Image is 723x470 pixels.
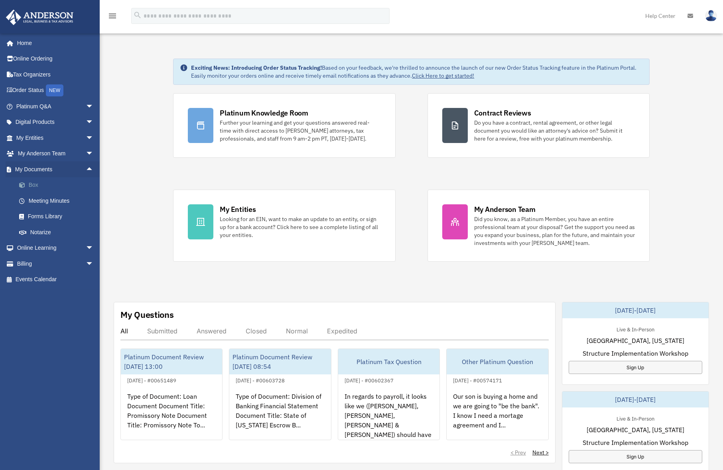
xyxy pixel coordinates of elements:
[6,272,106,288] a: Events Calendar
[446,349,548,440] a: Other Platinum Question[DATE] - #00574171Our son is buying a home and we are going to "be the ban...
[229,385,331,447] div: Type of Document: Division of Banking Financial Statement Document Title: State of [US_STATE] Esc...
[447,349,548,374] div: Other Platinum Question
[6,35,102,51] a: Home
[338,349,439,374] div: Platinum Tax Question
[220,204,256,214] div: My Entities
[587,336,684,345] span: [GEOGRAPHIC_DATA], [US_STATE]
[587,425,684,435] span: [GEOGRAPHIC_DATA], [US_STATE]
[108,14,117,21] a: menu
[147,327,177,335] div: Submitted
[86,146,102,162] span: arrow_drop_down
[120,327,128,335] div: All
[6,161,106,177] a: My Documentsarrow_drop_up
[6,98,106,114] a: Platinum Q&Aarrow_drop_down
[11,224,106,240] a: Notarize
[120,309,174,321] div: My Questions
[86,240,102,257] span: arrow_drop_down
[86,130,102,146] span: arrow_drop_down
[610,414,661,422] div: Live & In-Person
[86,98,102,115] span: arrow_drop_down
[11,209,106,225] a: Forms Library
[705,10,717,22] img: User Pic
[6,82,106,99] a: Order StatusNEW
[86,161,102,178] span: arrow_drop_up
[246,327,267,335] div: Closed
[562,392,709,407] div: [DATE]-[DATE]
[173,93,395,158] a: Platinum Knowledge Room Further your learning and get your questions answered real-time with dire...
[327,327,357,335] div: Expedited
[338,349,440,440] a: Platinum Tax Question[DATE] - #00602367In regards to payroll, it looks like we ([PERSON_NAME], [P...
[220,119,380,143] div: Further your learning and get your questions answered real-time with direct access to [PERSON_NAM...
[121,349,222,374] div: Platinum Document Review [DATE] 13:00
[569,361,702,374] a: Sign Up
[220,108,308,118] div: Platinum Knowledge Room
[46,84,63,96] div: NEW
[4,10,76,25] img: Anderson Advisors Platinum Portal
[220,215,380,239] div: Looking for an EIN, want to make an update to an entity, or sign up for a bank account? Click her...
[6,256,106,272] a: Billingarrow_drop_down
[121,385,222,447] div: Type of Document: Loan Document Document Title: Promissory Note Document Title: Promissory Note T...
[173,190,395,262] a: My Entities Looking for an EIN, want to make an update to an entity, or sign up for a bank accoun...
[86,114,102,131] span: arrow_drop_down
[229,349,331,374] div: Platinum Document Review [DATE] 08:54
[474,215,635,247] div: Did you know, as a Platinum Member, you have an entire professional team at your disposal? Get th...
[229,376,291,384] div: [DATE] - #00603728
[412,72,474,79] a: Click Here to get started!
[474,108,531,118] div: Contract Reviews
[569,450,702,463] a: Sign Up
[191,64,322,71] strong: Exciting News: Introducing Order Status Tracking!
[11,177,106,193] a: Box
[447,376,508,384] div: [DATE] - #00574171
[229,349,331,440] a: Platinum Document Review [DATE] 08:54[DATE] - #00603728Type of Document: Division of Banking Fina...
[474,119,635,143] div: Do you have a contract, rental agreement, or other legal document you would like an attorney's ad...
[11,193,106,209] a: Meeting Minutes
[474,204,536,214] div: My Anderson Team
[6,240,106,256] a: Online Learningarrow_drop_down
[197,327,227,335] div: Answered
[583,438,688,447] span: Structure Implementation Workshop
[610,325,661,333] div: Live & In-Person
[583,349,688,358] span: Structure Implementation Workshop
[108,11,117,21] i: menu
[121,376,183,384] div: [DATE] - #00651489
[6,114,106,130] a: Digital Productsarrow_drop_down
[133,11,142,20] i: search
[532,448,549,456] a: Next >
[338,376,400,384] div: [DATE] - #00602367
[562,302,709,318] div: [DATE]-[DATE]
[338,385,439,447] div: In regards to payroll, it looks like we ([PERSON_NAME], [PERSON_NAME], [PERSON_NAME] & [PERSON_NA...
[120,349,223,440] a: Platinum Document Review [DATE] 13:00[DATE] - #00651489Type of Document: Loan Document Document T...
[6,146,106,162] a: My Anderson Teamarrow_drop_down
[6,67,106,82] a: Tax Organizers
[191,64,642,80] div: Based on your feedback, we're thrilled to announce the launch of our new Order Status Tracking fe...
[447,385,548,447] div: Our son is buying a home and we are going to "be the bank". I know I need a mortage agreement and...
[6,51,106,67] a: Online Ordering
[427,93,650,158] a: Contract Reviews Do you have a contract, rental agreement, or other legal document you would like...
[427,190,650,262] a: My Anderson Team Did you know, as a Platinum Member, you have an entire professional team at your...
[286,327,308,335] div: Normal
[86,256,102,272] span: arrow_drop_down
[6,130,106,146] a: My Entitiesarrow_drop_down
